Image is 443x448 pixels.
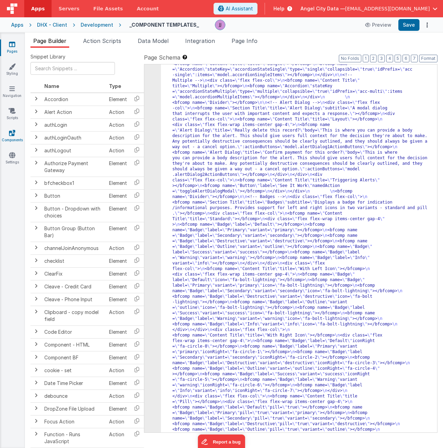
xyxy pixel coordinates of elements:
[42,118,106,131] td: authLogin
[93,5,123,12] span: File Assets
[44,83,59,89] span: Name
[138,37,169,44] span: Data Model
[300,5,437,12] button: Angel City Data — [EMAIL_ADDRESS][DOMAIN_NAME]
[11,21,24,28] div: Apps
[273,5,284,12] span: Help
[109,83,121,89] span: Type
[42,131,106,144] td: authLoginOauth
[106,428,130,448] td: Action
[363,55,369,62] button: 1
[42,338,106,351] td: Component - HTML
[339,55,361,62] button: No Folds
[370,55,377,62] button: 2
[106,242,130,254] td: Action
[214,3,257,15] button: AI Assistant
[42,267,106,280] td: ClearFix
[106,254,130,267] td: Element
[226,5,253,12] span: AI Assistant
[42,364,106,377] td: cookie - set
[106,293,130,306] td: Element
[106,106,130,118] td: Action
[232,37,257,44] span: Page Info
[42,402,106,415] td: DropZone File Upload
[42,242,106,254] td: channelJoinAnonymous
[106,338,130,351] td: Element
[378,55,385,62] button: 3
[42,377,106,389] td: Date Time Picker
[42,157,106,177] td: Authorize Payment Gateway
[106,389,130,402] td: Action
[81,21,113,28] div: Development
[106,93,130,106] td: Element
[42,202,106,222] td: Button - Dropdown with choices
[185,37,215,44] span: Integration
[144,53,180,62] span: Page Schema
[422,20,432,30] button: Options
[106,402,130,415] td: Element
[42,293,106,306] td: Cleave - Phone Input
[215,20,225,30] img: a41cce6c0a0b39deac5cad64cb9bd16a
[403,55,409,62] button: 6
[106,377,130,389] td: Element
[58,5,79,12] span: Servers
[106,267,130,280] td: Element
[361,19,396,30] button: Preview
[30,53,65,60] span: Snippet Library
[106,415,130,428] td: Action
[42,415,106,428] td: Focus Action
[106,144,130,157] td: Action
[37,21,67,28] div: DHX - Client
[106,189,130,202] td: Element
[42,106,106,118] td: Alert Action
[30,62,115,75] input: Search Snippets ...
[42,325,106,338] td: Code Editor
[33,37,66,44] span: Page Builder
[106,177,130,189] td: Element
[42,428,106,448] td: Function - Runs JavaScript
[42,144,106,157] td: authLogout
[83,37,121,44] span: Action Scripts
[398,19,419,31] button: Save
[419,55,437,62] button: Format
[386,55,393,62] button: 4
[395,55,401,62] button: 5
[129,22,199,27] h4: _COMPONENT TEMPLATES_
[106,306,130,325] td: Action
[106,157,130,177] td: Element
[42,222,106,242] td: Button Group (Button Bar)
[106,118,130,131] td: Action
[106,202,130,222] td: Element
[411,55,418,62] button: 7
[106,325,130,338] td: Element
[42,280,106,293] td: Cleave - Credit Card
[42,389,106,402] td: debounce
[106,131,130,144] td: Action
[106,222,130,242] td: Element
[106,280,130,293] td: Element
[31,5,45,12] span: Apps
[42,306,106,325] td: Clipboard - copy model field
[42,351,106,364] td: Component BF
[42,93,106,106] td: Accordion
[106,351,130,364] td: Element
[42,254,106,267] td: checklist
[42,189,106,202] td: Button
[42,177,106,189] td: bfcheckbox1
[300,5,345,12] span: Angel City Data —
[345,5,430,12] span: [EMAIL_ADDRESS][DOMAIN_NAME]
[106,364,130,377] td: Action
